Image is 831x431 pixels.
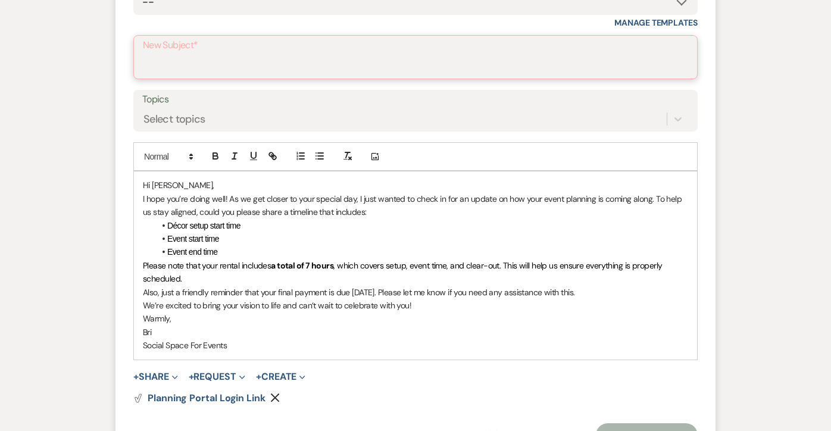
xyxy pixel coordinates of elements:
p: I hope you’re doing well! As we get closer to your special day, I just wanted to check in for an ... [143,192,688,219]
span: + [189,372,194,382]
strong: a total of 7 hours [271,260,333,271]
div: Select topics [143,111,205,127]
button: Planning Portal Login Link [133,393,265,403]
span: Décor setup start time [167,221,240,230]
span: Event start time [167,234,219,243]
span: Event end time [167,247,217,257]
span: + [133,372,139,382]
p: Social Space For Events [143,339,688,352]
button: Request [189,372,245,382]
label: Topics [142,91,689,108]
p: Bri [143,326,688,339]
button: Share [133,372,178,382]
span: Please note that your rental includes [143,260,271,271]
p: Warmly, [143,312,688,325]
button: Create [256,372,305,382]
p: Also, just a friendly reminder that your final payment is due [DATE]. Please let me know if you n... [143,286,688,299]
span: Planning Portal Login Link [148,392,265,404]
a: Manage Templates [614,17,698,28]
p: Hi [PERSON_NAME], [143,179,688,192]
span: + [256,372,261,382]
label: New Subject* [143,37,688,54]
p: We’re excited to bring your vision to life and can’t wait to celebrate with you! [143,299,688,312]
span: , which covers setup, event time, and clear-out. This will help us ensure everything is properly ... [143,260,664,284]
